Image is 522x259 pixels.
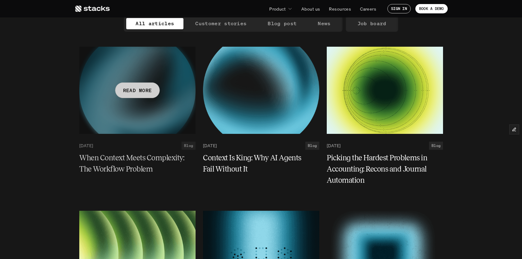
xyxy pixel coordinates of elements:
[203,152,312,175] h5: Context Is King: Why AI Agents Fail Without It
[318,19,330,28] p: News
[327,152,443,186] a: Picking the Hardest Problems in Accounting: Recons and Journal Automation
[415,4,448,13] a: BOOK A DEMO
[203,143,217,148] p: [DATE]
[358,19,386,28] p: Job board
[327,143,340,148] p: [DATE]
[258,18,306,29] a: Blog post
[79,152,196,175] a: When Context Meets Complexity: The Workflow Problem
[308,18,340,29] a: News
[360,6,376,12] p: Careers
[79,143,93,148] p: [DATE]
[79,142,196,150] a: [DATE]Blog
[348,18,396,29] a: Job board
[136,19,174,28] p: All articles
[301,6,320,12] p: About us
[327,142,443,150] a: [DATE]Blog
[79,47,196,134] a: READ MORE
[387,4,411,13] a: SIGN IN
[510,125,519,134] button: Edit Framer Content
[195,19,247,28] p: Customer stories
[268,19,297,28] p: Blog post
[298,3,324,14] a: About us
[93,28,120,33] a: Privacy Policy
[203,152,319,175] a: Context Is King: Why AI Agents Fail Without It
[391,7,407,11] p: SIGN IN
[356,3,380,14] a: Careers
[184,144,193,148] h2: Blog
[327,152,436,186] h5: Picking the Hardest Problems in Accounting: Recons and Journal Automation
[308,144,317,148] h2: Blog
[186,18,256,29] a: Customer stories
[432,144,441,148] h2: Blog
[123,86,152,95] p: READ MORE
[203,142,319,150] a: [DATE]Blog
[329,6,351,12] p: Resources
[269,6,286,12] p: Product
[126,18,183,29] a: All articles
[419,7,444,11] p: BOOK A DEMO
[325,3,355,14] a: Resources
[79,152,188,175] h5: When Context Meets Complexity: The Workflow Problem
